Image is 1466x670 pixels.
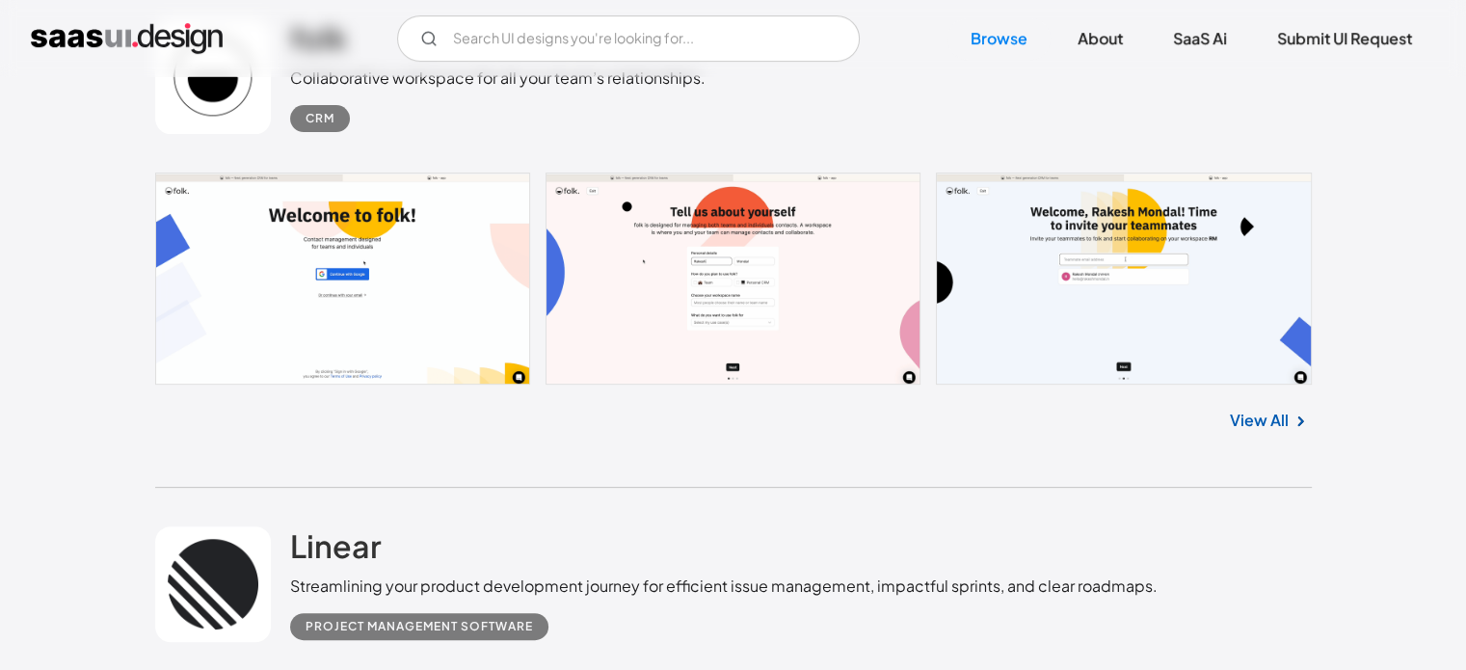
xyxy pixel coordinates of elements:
[290,526,382,575] a: Linear
[290,575,1158,598] div: Streamlining your product development journey for efficient issue management, impactful sprints, ...
[290,67,706,90] div: Collaborative workspace for all your team’s relationships.
[1254,17,1435,60] a: Submit UI Request
[1230,409,1289,432] a: View All
[290,526,382,565] h2: Linear
[1054,17,1146,60] a: About
[306,107,334,130] div: CRM
[397,15,860,62] form: Email Form
[947,17,1051,60] a: Browse
[31,23,223,54] a: home
[306,615,533,638] div: Project Management Software
[1150,17,1250,60] a: SaaS Ai
[397,15,860,62] input: Search UI designs you're looking for...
